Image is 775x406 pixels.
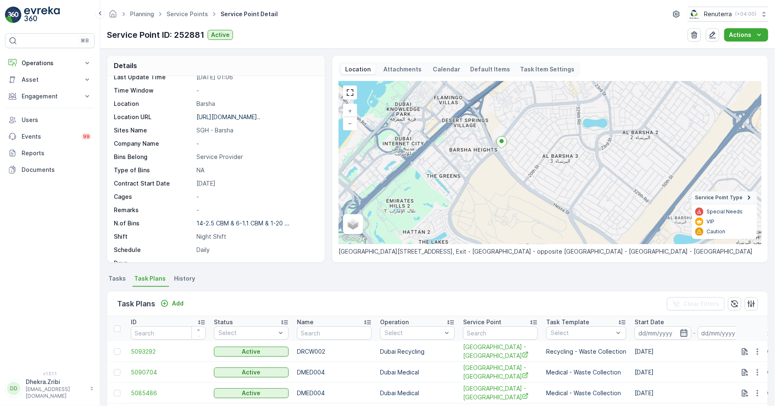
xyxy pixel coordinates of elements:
[196,193,316,201] p: -
[242,347,261,356] p: Active
[211,31,230,39] p: Active
[114,390,120,396] div: Toggle Row Selected
[157,298,187,308] button: Add
[688,10,701,19] img: Screenshot_2024-07-26_at_13.33.01.png
[433,65,461,73] p: Calendar
[463,318,501,326] p: Service Point
[339,247,761,256] p: [GEOGRAPHIC_DATA][STREET_ADDRESS], Exit - [GEOGRAPHIC_DATA] - opposite [GEOGRAPHIC_DATA] - [GEOGR...
[5,161,95,178] a: Documents
[196,113,260,120] p: [URL][DOMAIN_NAME]..
[344,117,356,130] a: Zoom Out
[114,139,193,148] p: Company Name
[5,71,95,88] button: Asset
[114,246,193,254] p: Schedule
[724,28,768,42] button: Actions
[22,149,91,157] p: Reports
[5,88,95,105] button: Engagement
[463,384,538,401] span: [GEOGRAPHIC_DATA] - [GEOGRAPHIC_DATA]
[692,191,757,204] summary: Service Point Type
[344,86,356,99] a: View Fullscreen
[667,297,725,311] button: Clear Filters
[114,193,193,201] p: Cages
[174,274,195,283] span: History
[196,232,316,241] p: Night Shift
[463,364,538,381] a: Saudi German Hospital - Barsha
[131,368,206,377] a: 5090704
[463,364,538,381] span: [GEOGRAPHIC_DATA] - [GEOGRAPHIC_DATA]
[630,341,758,362] td: [DATE]
[196,100,316,108] p: Barsha
[22,92,78,100] p: Engagement
[114,166,193,174] p: Type of Bins
[698,326,755,340] input: dd/mm/yyyy
[707,208,743,215] p: Special Needs
[5,371,95,376] span: v 1.51.1
[208,30,233,40] button: Active
[24,7,60,23] img: logo_light-DOdMpM7g.png
[196,86,316,95] p: -
[114,126,193,135] p: Sites Name
[131,347,206,356] span: 5093292
[242,389,261,397] p: Active
[196,126,316,135] p: SGH - Barsha
[546,389,626,397] p: Medical - Waste Collection
[5,112,95,128] a: Users
[704,10,732,18] p: Renuterra
[297,318,314,326] p: Name
[214,388,289,398] button: Active
[114,206,193,214] p: Remarks
[107,29,204,41] p: Service Point ID: 252881
[114,232,193,241] p: Shift
[196,73,316,81] p: [DATE] 01:06
[22,59,78,67] p: Operations
[114,348,120,355] div: Toggle Row Selected
[196,179,316,188] p: [DATE]
[380,318,409,326] p: Operation
[214,347,289,357] button: Active
[383,65,423,73] p: Attachments
[114,73,193,81] p: Last Update Time
[134,274,166,283] span: Task Plans
[117,298,155,310] p: Task Plans
[196,139,316,148] p: -
[471,65,510,73] p: Default Items
[108,274,126,283] span: Tasks
[385,329,442,337] p: Select
[546,368,626,377] p: Medical - Waste Collection
[463,343,538,360] span: [GEOGRAPHIC_DATA] - [GEOGRAPHIC_DATA]
[196,166,316,174] p: NA
[546,318,589,326] p: Task Template
[630,362,758,383] td: [DATE]
[546,347,626,356] p: Recycling - Waste Collection
[736,11,757,17] p: ( +04:00 )
[242,368,261,377] p: Active
[635,326,692,340] input: dd/mm/yyyy
[131,318,137,326] p: ID
[551,329,613,337] p: Select
[463,384,538,401] a: Saudi German Hospital - Barsha
[218,329,276,337] p: Select
[167,10,208,17] a: Service Points
[214,367,289,377] button: Active
[196,246,316,254] p: Daily
[196,259,316,267] p: -
[344,105,356,117] a: Zoom In
[707,218,715,225] p: VIP
[114,61,137,71] p: Details
[22,132,76,141] p: Events
[114,369,120,376] div: Toggle Row Selected
[630,383,758,404] td: [DATE]
[695,194,743,201] span: Service Point Type
[5,145,95,161] a: Reports
[114,259,193,267] p: Days
[131,389,206,397] a: 5085486
[344,215,362,233] a: Layers
[83,133,90,140] p: 99
[5,378,95,399] button: DDDhekra.Zribi[EMAIL_ADDRESS][DOMAIN_NAME]
[5,128,95,145] a: Events99
[380,347,455,356] p: Dubai Recycling
[196,153,316,161] p: Service Provider
[114,100,193,108] p: Location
